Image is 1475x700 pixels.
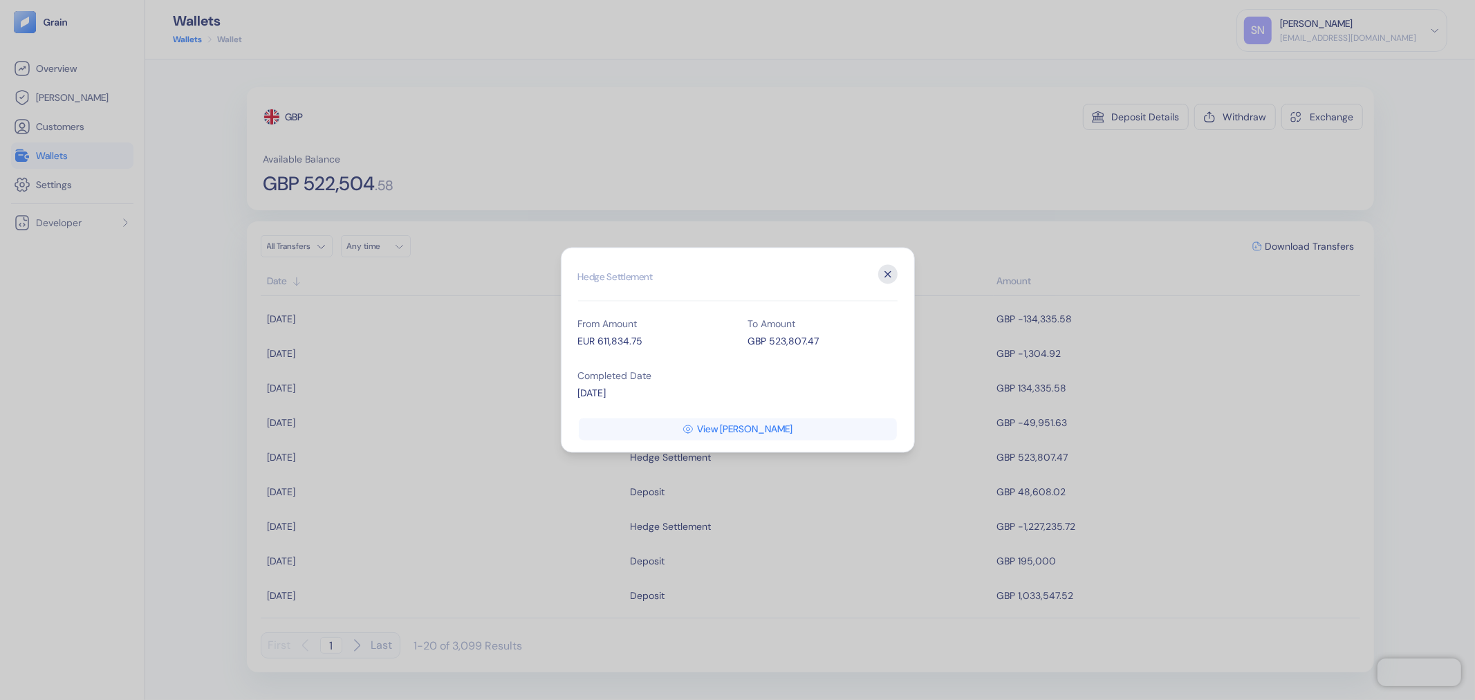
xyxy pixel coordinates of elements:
div: Completed Date [578,371,727,381]
span: View [PERSON_NAME] [697,425,792,434]
h2: Hedge Settlement [578,265,898,302]
div: From Amount [578,320,727,329]
div: EUR 611,834.75 [578,335,727,349]
div: GBP 523,807.47 [748,335,898,349]
div: [DATE] [578,387,727,401]
div: To Amount [748,320,898,329]
button: View [PERSON_NAME] [579,418,897,441]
